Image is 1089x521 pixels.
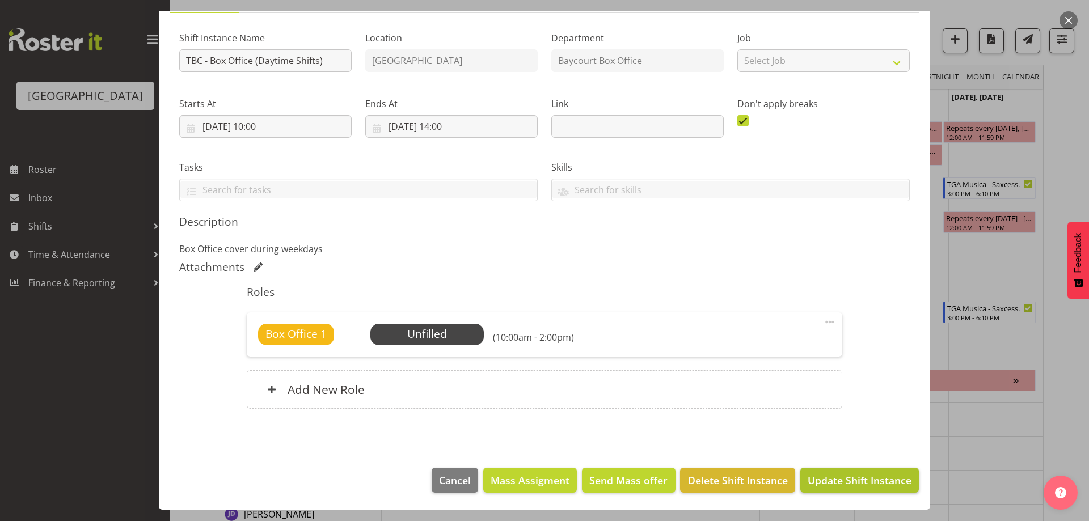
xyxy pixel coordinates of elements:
span: Mass Assigment [491,473,569,488]
span: Cancel [439,473,471,488]
h6: Add New Role [288,382,365,397]
button: Update Shift Instance [800,468,919,493]
span: Send Mass offer [589,473,668,488]
button: Feedback - Show survey [1067,222,1089,299]
input: Click to select... [179,115,352,138]
span: Update Shift Instance [808,473,911,488]
label: Department [551,31,724,45]
h5: Attachments [179,260,244,274]
label: Job [737,31,910,45]
span: Box Office 1 [265,326,327,342]
h5: Roles [247,285,842,299]
span: Feedback [1073,233,1083,273]
h5: Description [179,215,910,228]
label: Link [551,97,724,111]
input: Search for tasks [180,181,537,198]
label: Don't apply breaks [737,97,910,111]
button: Cancel [432,468,478,493]
label: Skills [551,160,910,174]
button: Send Mass offer [582,468,675,493]
button: Mass Assigment [483,468,577,493]
span: Delete Shift Instance [688,473,788,488]
input: Click to select... [365,115,538,138]
label: Location [365,31,538,45]
input: Search for skills [552,181,909,198]
p: Box Office cover during weekdays [179,242,910,256]
label: Shift Instance Name [179,31,352,45]
label: Starts At [179,97,352,111]
button: Delete Shift Instance [680,468,795,493]
img: help-xxl-2.png [1055,487,1066,498]
label: Tasks [179,160,538,174]
label: Ends At [365,97,538,111]
span: Unfilled [407,326,447,341]
h6: (10:00am - 2:00pm) [493,332,574,343]
input: Shift Instance Name [179,49,352,72]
